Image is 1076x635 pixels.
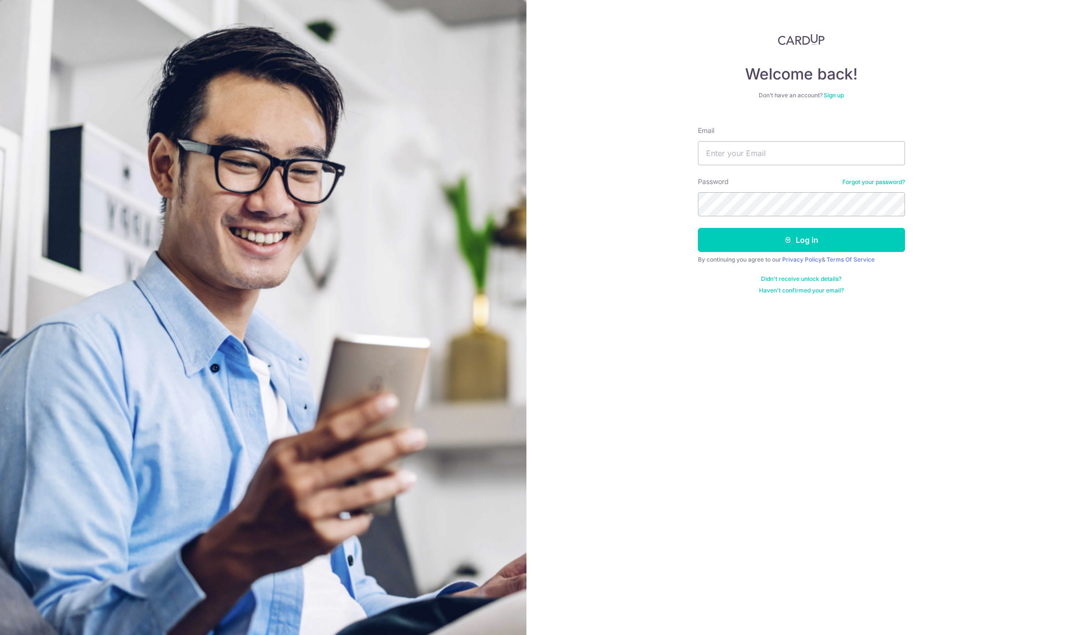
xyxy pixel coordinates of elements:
div: Don’t have an account? [698,92,905,99]
label: Password [698,177,729,186]
a: Sign up [824,92,844,99]
button: Log in [698,228,905,252]
img: CardUp Logo [778,34,825,45]
input: Enter your Email [698,141,905,165]
a: Terms Of Service [827,256,875,263]
a: Haven't confirmed your email? [759,287,844,294]
div: By continuing you agree to our & [698,256,905,264]
a: Privacy Policy [782,256,822,263]
label: Email [698,126,714,135]
a: Forgot your password? [842,178,905,186]
h4: Welcome back! [698,65,905,84]
a: Didn't receive unlock details? [761,275,841,283]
